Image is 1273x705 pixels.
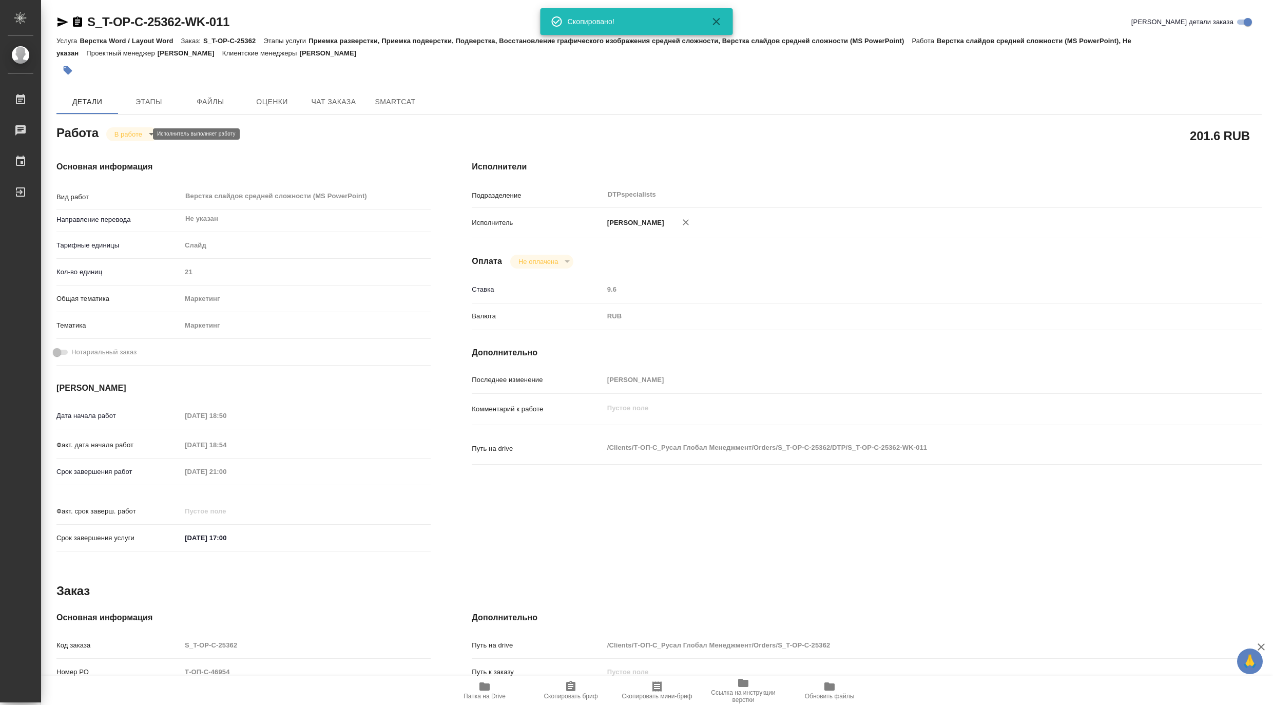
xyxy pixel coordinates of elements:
span: 🙏 [1241,651,1259,672]
p: Исполнитель [472,218,603,228]
button: Добавить тэг [56,59,79,82]
p: Клиентские менеджеры [222,49,300,57]
button: Ссылка на инструкции верстки [700,676,786,705]
button: Скопировать мини-бриф [614,676,700,705]
span: Нотариальный заказ [71,347,137,357]
button: В работе [111,130,145,139]
p: Приемка разверстки, Приемка подверстки, Подверстка, Восстановление графического изображения средн... [308,37,912,45]
p: Путь на drive [472,640,603,651]
p: Этапы услуги [263,37,308,45]
p: Тематика [56,320,181,331]
span: Скопировать мини-бриф [622,693,692,700]
p: Услуга [56,37,80,45]
button: Закрыть [704,15,729,28]
p: Верстка Word / Layout Word [80,37,181,45]
input: Пустое поле [604,664,1196,679]
span: Файлы [186,96,235,108]
span: Детали [63,96,112,108]
div: RUB [604,308,1196,325]
div: В работе [106,127,158,141]
p: Факт. срок заверш. работ [56,506,181,517]
div: Маркетинг [181,317,431,334]
h4: Основная информация [56,612,431,624]
input: Пустое поле [181,504,271,519]
span: Скопировать бриф [544,693,597,700]
button: Скопировать бриф [528,676,614,705]
p: Проектный менеджер [86,49,157,57]
input: Пустое поле [604,638,1196,653]
h4: Исполнители [472,161,1262,173]
input: ✎ Введи что-нибудь [181,530,271,545]
div: Слайд [181,237,431,254]
button: Папка на Drive [441,676,528,705]
h2: 201.6 RUB [1190,127,1250,144]
span: SmartCat [371,96,420,108]
input: Пустое поле [181,408,271,423]
p: Вид работ [56,192,181,202]
h4: Оплата [472,255,502,268]
p: Общая тематика [56,294,181,304]
input: Пустое поле [181,664,431,679]
p: [PERSON_NAME] [299,49,364,57]
button: Скопировать ссылку для ЯМессенджера [56,16,69,28]
p: [PERSON_NAME] [158,49,222,57]
button: Удалить исполнителя [674,211,697,234]
input: Пустое поле [181,264,431,279]
p: Тарифные единицы [56,240,181,251]
a: S_T-OP-C-25362-WK-011 [87,15,229,29]
span: Чат заказа [309,96,358,108]
input: Пустое поле [181,437,271,452]
button: Не оплачена [515,257,561,266]
h4: Основная информация [56,161,431,173]
p: Номер РО [56,667,181,677]
p: Заказ: [181,37,203,45]
input: Пустое поле [604,372,1196,387]
p: Комментарий к работе [472,404,603,414]
button: Скопировать ссылку [71,16,84,28]
button: Обновить файлы [786,676,873,705]
p: Путь на drive [472,444,603,454]
span: Ссылка на инструкции верстки [706,689,780,703]
div: Маркетинг [181,290,431,308]
button: 🙏 [1237,649,1263,674]
p: Подразделение [472,190,603,201]
input: Пустое поле [604,282,1196,297]
p: Срок завершения услуги [56,533,181,543]
p: [PERSON_NAME] [604,218,664,228]
span: Этапы [124,96,173,108]
p: Код заказа [56,640,181,651]
h2: Заказ [56,583,90,599]
p: Работа [912,37,937,45]
p: Валюта [472,311,603,321]
h4: Дополнительно [472,612,1262,624]
textarea: /Clients/Т-ОП-С_Русал Глобал Менеджмент/Orders/S_T-OP-C-25362/DTP/S_T-OP-C-25362-WK-011 [604,439,1196,456]
h4: [PERSON_NAME] [56,382,431,394]
p: Путь к заказу [472,667,603,677]
span: Оценки [247,96,297,108]
input: Пустое поле [181,464,271,479]
div: Скопировано! [568,16,696,27]
p: S_T-OP-C-25362 [203,37,263,45]
span: [PERSON_NAME] детали заказа [1131,17,1233,27]
p: Направление перевода [56,215,181,225]
h4: Дополнительно [472,347,1262,359]
input: Пустое поле [181,638,431,653]
p: Последнее изменение [472,375,603,385]
p: Дата начала работ [56,411,181,421]
p: Кол-во единиц [56,267,181,277]
p: Факт. дата начала работ [56,440,181,450]
p: Ставка [472,284,603,295]
div: В работе [510,255,573,269]
h2: Работа [56,123,99,141]
span: Папка на Drive [464,693,506,700]
span: Обновить файлы [805,693,855,700]
p: Срок завершения работ [56,467,181,477]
